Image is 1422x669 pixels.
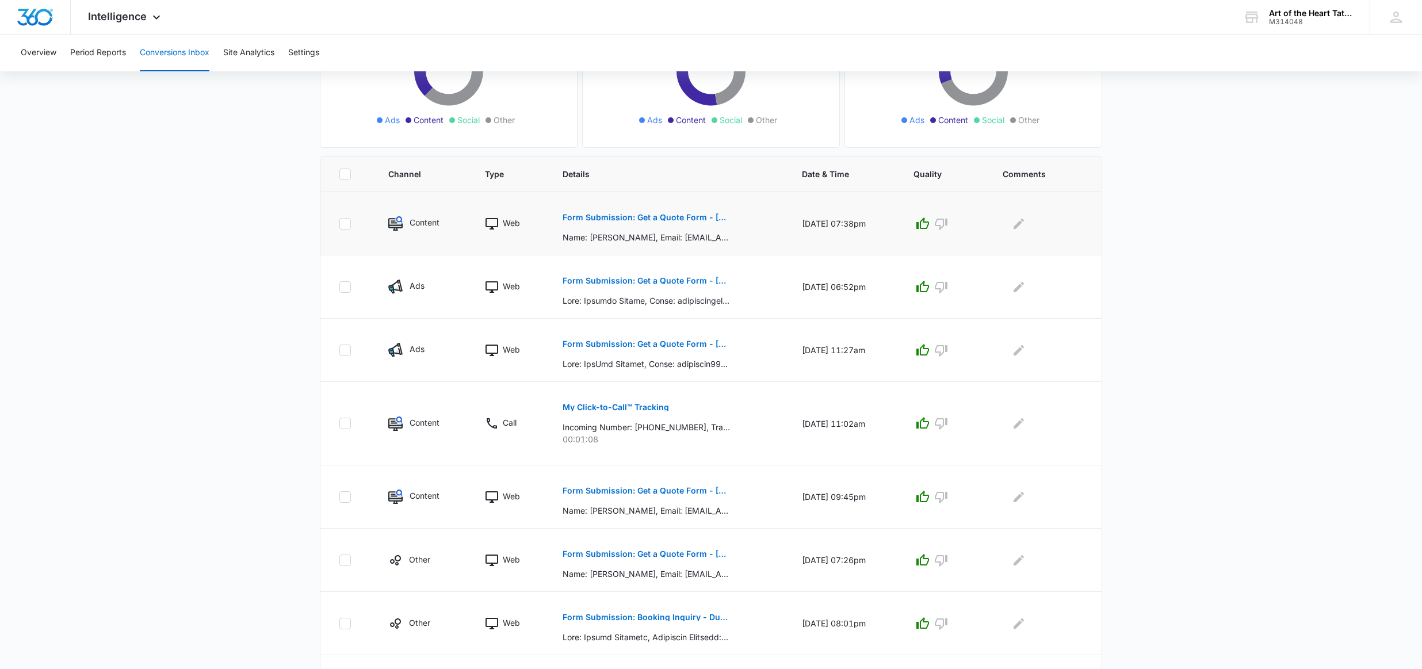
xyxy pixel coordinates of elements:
button: Form Submission: Get a Quote Form - [US_STATE] (was previously both) [563,204,730,231]
td: [DATE] 07:38pm [788,192,900,255]
td: [DATE] 11:02am [788,382,900,465]
span: Ads [647,114,662,126]
button: Form Submission: Get a Quote Form - [US_STATE] (was previously both) [563,330,730,358]
p: Lore: Ipsumd Sitametc, Adipiscin Elitsedd: Eiu/tem, Inc utlab etd magnaa en ad minimveni?: Quis, ... [563,631,730,643]
button: Settings [288,35,319,71]
p: Ads [410,280,425,292]
p: Name: [PERSON_NAME], Email: [EMAIL_ADDRESS][DOMAIN_NAME], Phone: [PHONE_NUMBER], How can we help?... [563,504,730,517]
p: Web [503,343,520,355]
p: Content [410,416,439,429]
button: Edit Comments [1010,278,1028,296]
p: Form Submission: Get a Quote Form - [US_STATE] (was previously both) [563,550,730,558]
button: Edit Comments [1010,414,1028,433]
span: Social [982,114,1004,126]
span: Quality [913,168,958,180]
button: Edit Comments [1010,215,1028,233]
td: [DATE] 06:52pm [788,255,900,319]
span: Details [563,168,757,180]
span: Date & Time [802,168,870,180]
span: Ads [385,114,400,126]
span: Content [938,114,968,126]
p: Lore: Ipsumdo Sitame, Conse: adipiscingeli158@seddo.eiu, Tempo: 0468119518, Inc utl et dolo?: Mag... [563,295,730,307]
p: Form Submission: Get a Quote Form - [US_STATE] (was previously both) [563,340,730,348]
p: My Click-to-Call™ Tracking [563,403,669,411]
p: Content [410,490,439,502]
p: Web [503,553,520,565]
p: Content [410,216,439,228]
p: Form Submission: Get a Quote Form - [US_STATE] (was previously both) [563,487,730,495]
span: Ads [909,114,924,126]
p: Other [409,617,430,629]
span: Other [494,114,515,126]
span: Other [756,114,777,126]
button: Edit Comments [1010,341,1028,360]
span: Comments [1003,168,1066,180]
p: Web [503,217,520,229]
span: Channel [388,168,441,180]
button: Form Submission: Get a Quote Form - [US_STATE] (was previously both) [563,540,730,568]
span: Intelligence [88,10,147,22]
td: [DATE] 08:01pm [788,592,900,655]
button: Overview [21,35,56,71]
p: Name: [PERSON_NAME], Email: [EMAIL_ADDRESS][DOMAIN_NAME], Phone: [PHONE_NUMBER], How can we help?... [563,568,730,580]
p: Web [503,490,520,502]
span: Other [1018,114,1039,126]
div: account name [1269,9,1353,18]
span: Social [457,114,480,126]
p: Web [503,617,520,629]
p: Lore: IpsUmd Sitamet, Conse: adipiscin99@elits.doe, Tempo: 3088808833, Inc utl et dolo?: Magnaali... [563,358,730,370]
td: [DATE] 07:26pm [788,529,900,592]
button: My Click-to-Call™ Tracking [563,393,669,421]
td: [DATE] 09:45pm [788,465,900,529]
button: Edit Comments [1010,488,1028,506]
span: Content [676,114,706,126]
p: Other [409,553,430,565]
button: Form Submission: Get a Quote Form - [US_STATE] (was previously both) [563,267,730,295]
span: Type [485,168,518,180]
button: Site Analytics [223,35,274,71]
p: Web [503,280,520,292]
button: Edit Comments [1010,551,1028,569]
p: 00:01:08 [563,433,774,445]
p: Call [503,416,517,429]
p: Name: [PERSON_NAME], Email: [EMAIL_ADDRESS][DOMAIN_NAME], Phone: null, How can we help?: Wanting ... [563,231,730,243]
p: Incoming Number: [PHONE_NUMBER], Tracking Number: [PHONE_NUMBER], Ring To: [PHONE_NUMBER], Caller... [563,421,730,433]
button: Conversions Inbox [140,35,209,71]
button: Form Submission: Get a Quote Form - [US_STATE] (was previously both) [563,477,730,504]
div: account id [1269,18,1353,26]
p: Form Submission: Get a Quote Form - [US_STATE] (was previously both) [563,277,730,285]
td: [DATE] 11:27am [788,319,900,382]
p: Form Submission: Booking Inquiry - Duvan [563,613,730,621]
p: Ads [410,343,425,355]
p: Form Submission: Get a Quote Form - [US_STATE] (was previously both) [563,213,730,221]
button: Period Reports [70,35,126,71]
button: Form Submission: Booking Inquiry - Duvan [563,603,730,631]
span: Social [720,114,742,126]
span: Content [414,114,444,126]
button: Edit Comments [1010,614,1028,633]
